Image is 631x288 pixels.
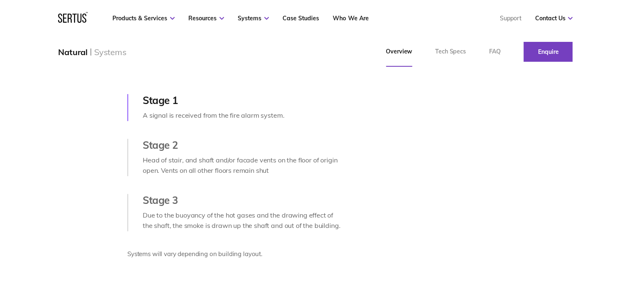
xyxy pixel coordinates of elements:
[143,139,343,151] div: Stage 2
[143,94,343,106] div: Stage 1
[478,37,512,67] a: FAQ
[143,194,343,206] div: Stage 3
[238,15,269,22] a: Systems
[188,15,224,22] a: Resources
[94,47,127,57] div: Systems
[143,155,343,176] div: Head of stair, and shaft and/or facade vents on the floor of origin open. Vents on all other floo...
[424,37,478,67] a: Tech Specs
[499,15,521,22] a: Support
[58,47,88,57] div: Natural
[143,110,343,121] div: A signal is received from the fire alarm system.
[333,15,368,22] a: Who We Are
[112,15,175,22] a: Products & Services
[283,15,319,22] a: Case Studies
[535,15,573,22] a: Contact Us
[524,42,573,62] a: Enquire
[482,192,631,288] iframe: Chat Widget
[143,210,343,231] div: Due to the buoyancy of the hot gases and the drawing effect of the shaft, the smoke is drawn up t...
[127,249,343,259] p: Systems will vary depending on building layout.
